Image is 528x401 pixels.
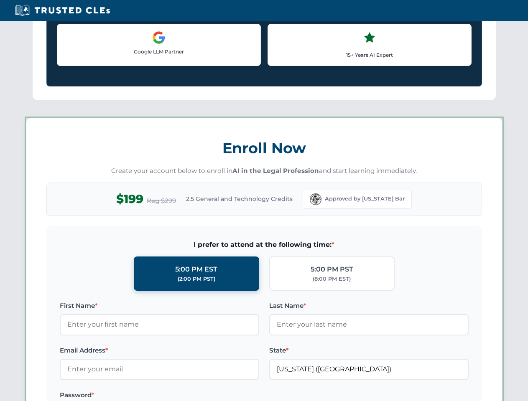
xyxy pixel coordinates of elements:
span: $199 [116,190,143,208]
input: Florida (FL) [269,359,469,380]
p: Google LLM Partner [64,48,254,56]
div: 5:00 PM PST [311,264,353,275]
input: Enter your email [60,359,259,380]
strong: AI in the Legal Profession [232,167,319,175]
span: Reg $299 [147,196,176,206]
img: Google [152,31,166,44]
p: Create your account below to enroll in and start learning immediately. [46,166,482,176]
div: 5:00 PM EST [175,264,217,275]
span: Approved by [US_STATE] Bar [325,195,405,203]
label: Email Address [60,345,259,355]
label: Last Name [269,301,469,311]
h3: Enroll Now [46,135,482,161]
label: First Name [60,301,259,311]
img: Trusted CLEs [13,4,112,17]
p: 15+ Years AI Expert [275,51,464,59]
input: Enter your first name [60,314,259,335]
label: Password [60,390,259,400]
img: Florida Bar [310,193,321,205]
input: Enter your last name [269,314,469,335]
label: State [269,345,469,355]
span: 2.5 General and Technology Credits [186,194,293,203]
span: I prefer to attend at the following time: [60,239,469,250]
div: (8:00 PM EST) [313,275,351,283]
div: (2:00 PM PST) [178,275,215,283]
